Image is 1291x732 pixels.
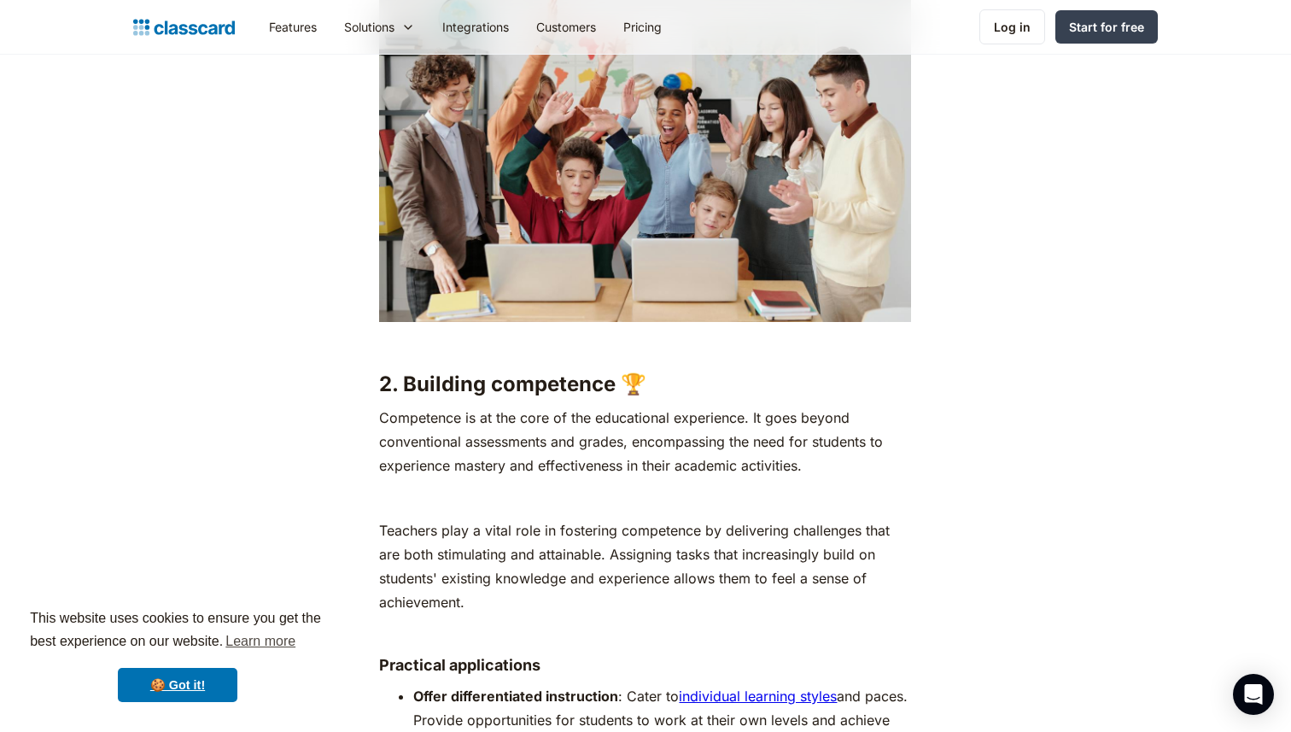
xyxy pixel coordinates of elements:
[429,8,523,46] a: Integrations
[610,8,675,46] a: Pricing
[379,623,911,647] p: ‍
[14,592,342,718] div: cookieconsent
[523,8,610,46] a: Customers
[1233,674,1274,715] div: Open Intercom Messenger
[679,688,837,705] a: individual learning styles
[379,518,911,614] p: Teachers play a vital role in fostering competence by delivering challenges that are both stimula...
[379,486,911,510] p: ‍
[379,331,911,354] p: ‍
[379,406,911,477] p: Competence is at the core of the educational experience. It goes beyond conventional assessments ...
[994,18,1031,36] div: Log in
[413,688,618,705] strong: Offer differentiated instruction
[979,9,1045,44] a: Log in
[223,629,298,654] a: learn more about cookies
[1055,10,1158,44] a: Start for free
[133,15,235,39] a: home
[330,8,429,46] div: Solutions
[1069,18,1144,36] div: Start for free
[118,668,237,702] a: dismiss cookie message
[344,18,394,36] div: Solutions
[30,608,325,654] span: This website uses cookies to ensure you get the best experience on our website.
[255,8,330,46] a: Features
[379,655,911,676] h4: Practical applications
[379,372,911,397] h3: 2. Building competence 🏆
